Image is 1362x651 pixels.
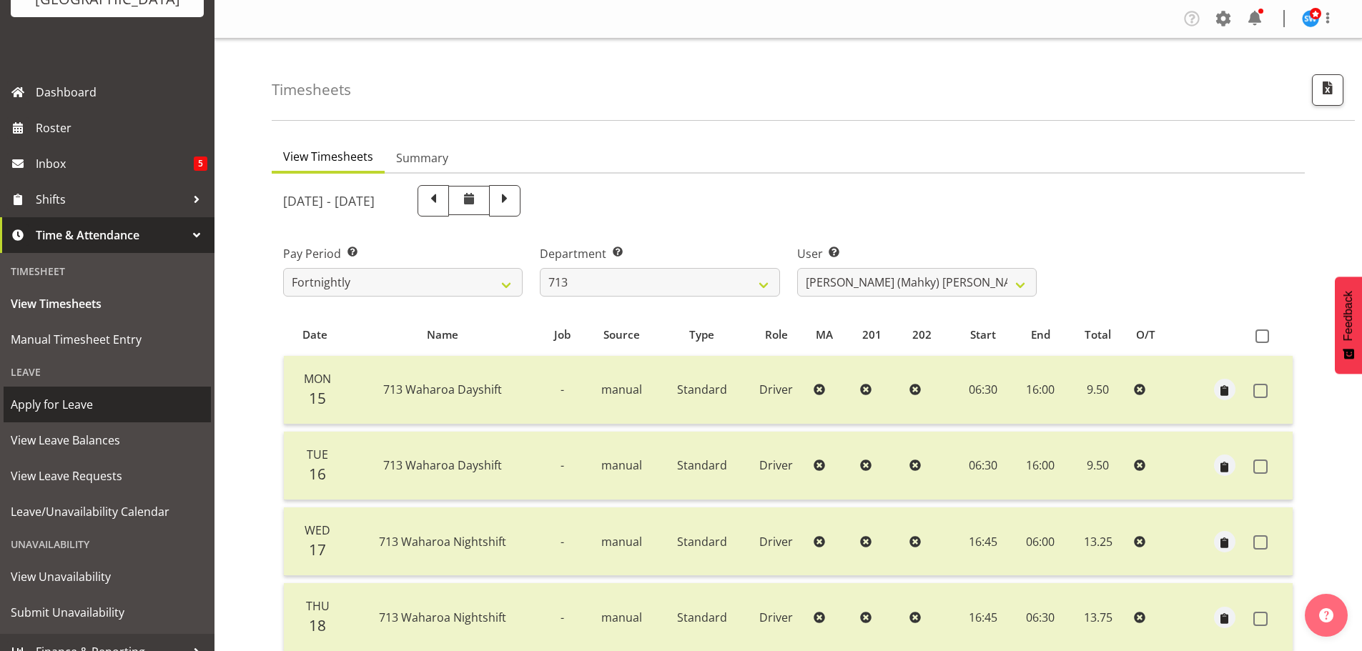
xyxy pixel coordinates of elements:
[4,559,211,595] a: View Unavailability
[689,327,714,343] span: Type
[554,327,571,343] span: Job
[4,422,211,458] a: View Leave Balances
[383,382,502,397] span: 713 Waharoa Dayshift
[561,534,564,550] span: -
[912,327,932,343] span: 202
[603,327,640,343] span: Source
[862,327,882,343] span: 201
[1068,356,1127,424] td: 9.50
[561,382,564,397] span: -
[304,371,331,387] span: Mon
[272,81,351,98] h4: Timesheets
[4,322,211,357] a: Manual Timesheet Entry
[1085,327,1111,343] span: Total
[954,356,1012,424] td: 06:30
[797,245,1037,262] label: User
[1012,356,1068,424] td: 16:00
[11,501,204,522] span: Leave/Unavailability Calendar
[302,327,327,343] span: Date
[11,329,204,350] span: Manual Timesheet Entry
[1012,432,1068,500] td: 16:00
[283,193,375,209] h5: [DATE] - [DATE]
[658,432,744,500] td: Standard
[1335,277,1362,374] button: Feedback - Show survey
[309,388,326,408] span: 15
[1302,10,1319,27] img: steve-webb7510.jpg
[36,81,207,103] span: Dashboard
[954,432,1012,500] td: 06:30
[194,156,207,171] span: 5
[11,429,204,451] span: View Leave Balances
[36,224,186,246] span: Time & Attendance
[11,293,204,314] span: View Timesheets
[601,534,642,550] span: manual
[601,610,642,625] span: manual
[283,245,523,262] label: Pay Period
[11,602,204,623] span: Submit Unavailability
[759,457,793,473] span: Driver
[601,382,642,397] span: manual
[36,117,207,139] span: Roster
[36,153,194,174] span: Inbox
[561,457,564,473] span: -
[759,382,793,397] span: Driver
[1068,432,1127,500] td: 9.50
[658,507,744,576] td: Standard
[11,566,204,587] span: View Unavailability
[4,494,211,530] a: Leave/Unavailability Calendar
[1012,507,1068,576] td: 06:00
[1031,327,1050,343] span: End
[759,534,793,550] span: Driver
[1319,608,1333,622] img: help-xxl-2.png
[4,595,211,630] a: Submit Unavailability
[309,464,326,484] span: 16
[1312,74,1343,106] button: Export CSV
[36,189,186,210] span: Shifts
[283,148,373,165] span: View Timesheets
[305,522,330,538] span: Wed
[601,457,642,473] span: manual
[379,534,506,550] span: 713 Waharoa Nightshift
[11,394,204,415] span: Apply for Leave
[427,327,458,343] span: Name
[4,357,211,387] div: Leave
[954,507,1012,576] td: 16:45
[1068,507,1127,576] td: 13.25
[4,458,211,494] a: View Leave Requests
[309,615,326,635] span: 18
[379,610,506,625] span: 713 Waharoa Nightshift
[1342,291,1355,341] span: Feedback
[759,610,793,625] span: Driver
[658,356,744,424] td: Standard
[383,457,502,473] span: 713 Waharoa Dayshift
[1136,327,1155,343] span: O/T
[4,257,211,286] div: Timesheet
[307,447,328,462] span: Tue
[4,286,211,322] a: View Timesheets
[765,327,788,343] span: Role
[4,530,211,559] div: Unavailability
[306,598,330,614] span: Thu
[396,149,448,167] span: Summary
[816,327,833,343] span: MA
[309,540,326,560] span: 17
[4,387,211,422] a: Apply for Leave
[11,465,204,487] span: View Leave Requests
[970,327,996,343] span: Start
[540,245,779,262] label: Department
[561,610,564,625] span: -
